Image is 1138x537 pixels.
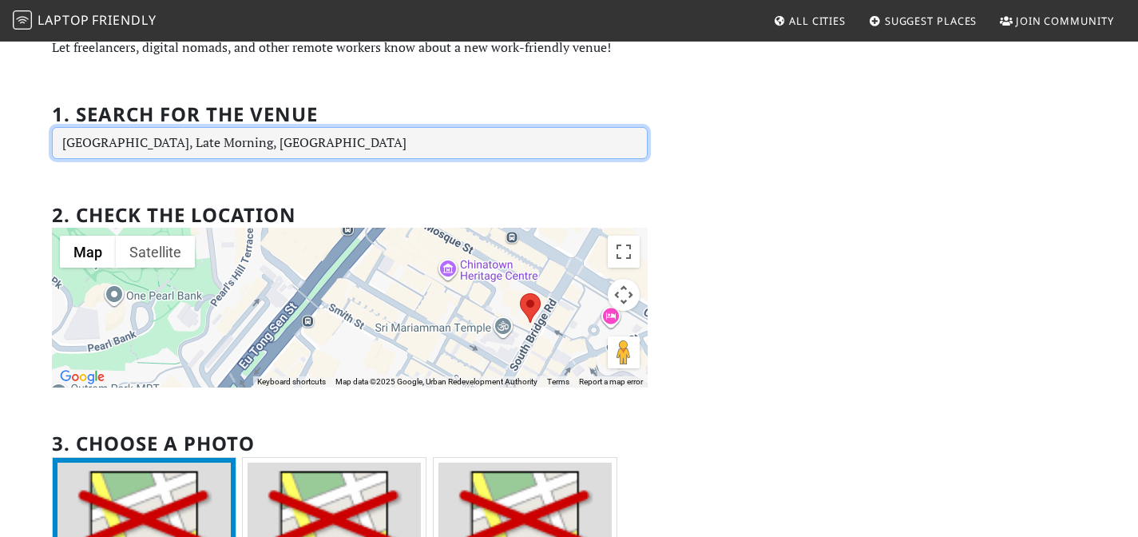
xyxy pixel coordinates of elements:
[767,6,852,35] a: All Cities
[38,11,89,29] span: Laptop
[56,367,109,388] img: Google
[52,38,648,58] p: Let freelancers, digital nomads, and other remote workers know about a new work-friendly venue!
[862,6,984,35] a: Suggest Places
[608,236,640,268] button: Toggle fullscreen view
[257,376,326,388] button: Keyboard shortcuts
[52,127,648,159] input: Enter a location
[52,432,255,455] h2: 3. Choose a photo
[885,14,977,28] span: Suggest Places
[608,336,640,368] button: Drag Pegman onto the map to open Street View
[60,236,116,268] button: Show street map
[92,11,156,29] span: Friendly
[608,279,640,311] button: Map camera controls
[789,14,846,28] span: All Cities
[116,236,195,268] button: Show satellite imagery
[335,377,537,386] span: Map data ©2025 Google, Urban Redevelopment Authority
[13,10,32,30] img: LaptopFriendly
[52,204,296,227] h2: 2. Check the location
[56,367,109,388] a: Open this area in Google Maps (opens a new window)
[547,377,569,386] a: Terms
[1016,14,1114,28] span: Join Community
[13,7,157,35] a: LaptopFriendly LaptopFriendly
[52,103,318,126] h2: 1. Search for the venue
[993,6,1120,35] a: Join Community
[579,377,643,386] a: Report a map error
